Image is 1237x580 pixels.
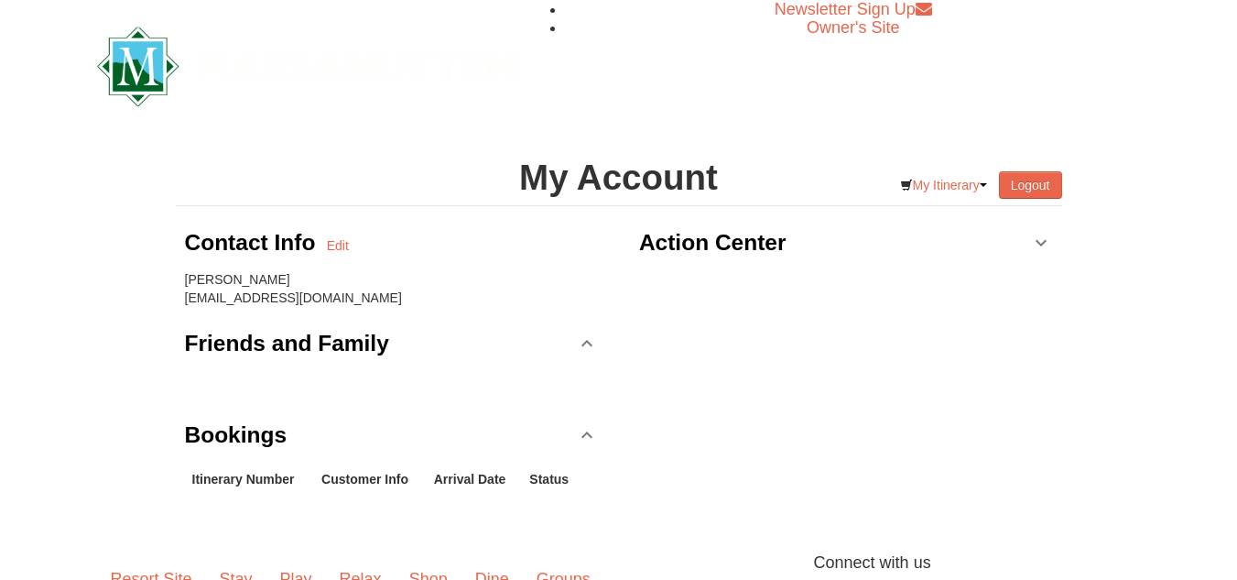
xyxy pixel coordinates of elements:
h3: Friends and Family [185,325,389,362]
a: My Itinerary [888,171,999,199]
h1: My Account [176,159,1062,196]
a: Edit [327,236,349,255]
a: Action Center [639,215,1053,270]
th: Itinerary Number [185,463,315,496]
th: Status [522,463,581,496]
div: [PERSON_NAME] [EMAIL_ADDRESS][DOMAIN_NAME] [185,270,599,307]
th: Customer Info [314,463,427,496]
a: Massanutten Resort [97,42,516,85]
button: Logout [999,171,1062,199]
h3: Bookings [185,417,288,454]
img: Massanutten Resort Logo [97,27,516,106]
th: Arrival Date [427,463,523,496]
a: Friends and Family [185,316,599,371]
a: Bookings [185,408,599,463]
a: Owner's Site [807,18,899,37]
h3: Contact Info [185,224,327,261]
h3: Action Center [639,224,787,261]
p: Connect with us [97,551,1141,575]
